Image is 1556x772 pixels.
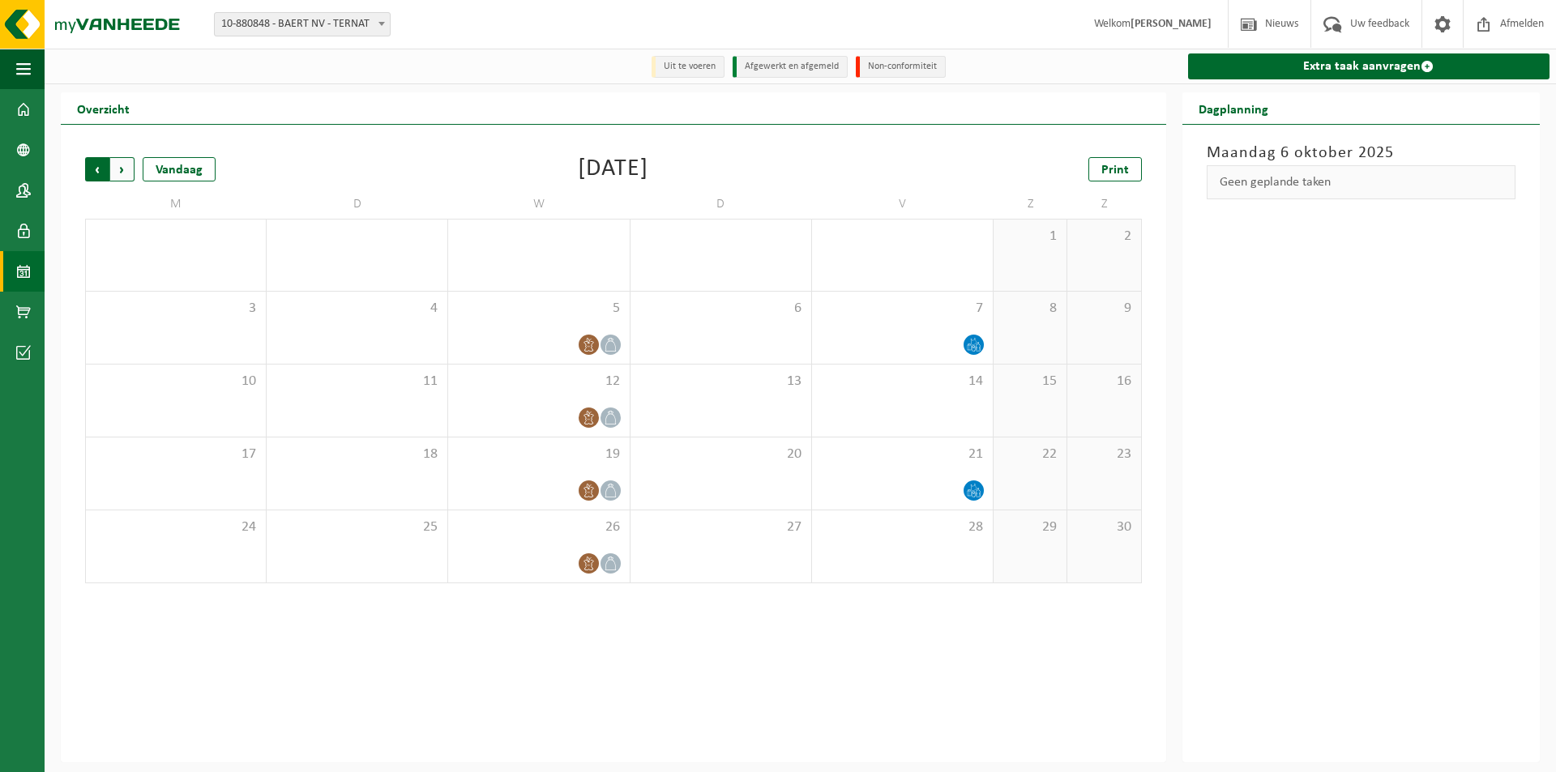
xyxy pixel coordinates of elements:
[733,56,848,78] li: Afgewerkt en afgemeld
[639,518,803,536] span: 27
[1067,190,1141,219] td: Z
[820,518,985,536] span: 28
[1188,53,1550,79] a: Extra taak aanvragen
[812,190,994,219] td: V
[1075,373,1132,390] span: 16
[214,12,391,36] span: 10-880848 - BAERT NV - TERNAT
[1075,300,1132,318] span: 9
[1182,92,1285,124] h2: Dagplanning
[639,300,803,318] span: 6
[820,300,985,318] span: 7
[1002,446,1058,463] span: 22
[275,373,439,390] span: 11
[994,190,1067,219] td: Z
[456,300,621,318] span: 5
[1088,157,1142,181] a: Print
[639,373,803,390] span: 13
[448,190,630,219] td: W
[820,446,985,463] span: 21
[456,446,621,463] span: 19
[1002,228,1058,245] span: 1
[215,13,390,36] span: 10-880848 - BAERT NV - TERNAT
[820,373,985,390] span: 14
[1002,373,1058,390] span: 15
[631,190,812,219] td: D
[143,157,216,181] div: Vandaag
[639,446,803,463] span: 20
[275,446,439,463] span: 18
[275,518,439,536] span: 25
[110,157,135,181] span: Volgende
[1075,518,1132,536] span: 30
[1207,141,1515,165] h3: Maandag 6 oktober 2025
[275,300,439,318] span: 4
[85,190,267,219] td: M
[1207,165,1515,199] div: Geen geplande taken
[1075,228,1132,245] span: 2
[94,373,258,390] span: 10
[652,56,725,78] li: Uit te voeren
[1101,164,1129,177] span: Print
[578,157,648,181] div: [DATE]
[856,56,946,78] li: Non-conformiteit
[1002,300,1058,318] span: 8
[94,300,258,318] span: 3
[94,446,258,463] span: 17
[1002,518,1058,536] span: 29
[94,518,258,536] span: 24
[61,92,146,124] h2: Overzicht
[456,373,621,390] span: 12
[1131,18,1212,30] strong: [PERSON_NAME]
[85,157,109,181] span: Vorige
[267,190,448,219] td: D
[1075,446,1132,463] span: 23
[456,518,621,536] span: 26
